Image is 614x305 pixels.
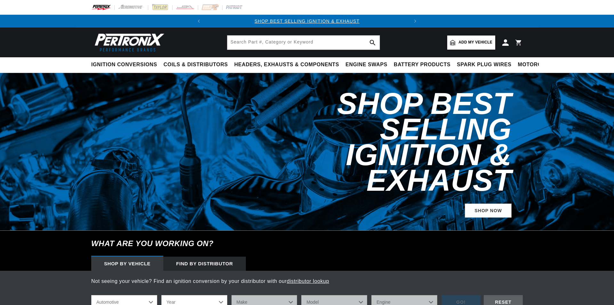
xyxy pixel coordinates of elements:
summary: Engine Swaps [342,57,391,72]
h6: What are you working on? [75,231,539,256]
summary: Ignition Conversions [91,57,160,72]
span: Spark Plug Wires [457,61,511,68]
span: Engine Swaps [345,61,387,68]
span: Add my vehicle [458,39,492,45]
summary: Coils & Distributors [160,57,231,72]
div: Find by Distributor [163,257,246,271]
div: 1 of 2 [205,18,409,25]
a: Add my vehicle [447,36,495,50]
p: Not seeing your vehicle? Find an ignition conversion by your distributor with our [91,277,523,285]
button: search button [366,36,380,50]
input: Search Part #, Category or Keyword [227,36,380,50]
div: Shop by vehicle [91,257,163,271]
span: Motorcycle [518,61,556,68]
span: Headers, Exhausts & Components [234,61,339,68]
summary: Motorcycle [515,57,559,72]
span: Battery Products [394,61,450,68]
slideshow-component: Translation missing: en.sections.announcements.announcement_bar [75,15,539,28]
summary: Battery Products [391,57,454,72]
div: Announcement [205,18,409,25]
span: Ignition Conversions [91,61,157,68]
img: Pertronix [91,31,165,53]
a: distributor lookup [287,278,329,284]
summary: Headers, Exhausts & Components [231,57,342,72]
summary: Spark Plug Wires [454,57,514,72]
span: Coils & Distributors [164,61,228,68]
h2: Shop Best Selling Ignition & Exhaust [238,91,512,193]
button: Translation missing: en.sections.announcements.previous_announcement [192,15,205,28]
a: SHOP NOW [465,204,512,218]
button: Translation missing: en.sections.announcements.next_announcement [409,15,422,28]
a: SHOP BEST SELLING IGNITION & EXHAUST [254,19,360,24]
